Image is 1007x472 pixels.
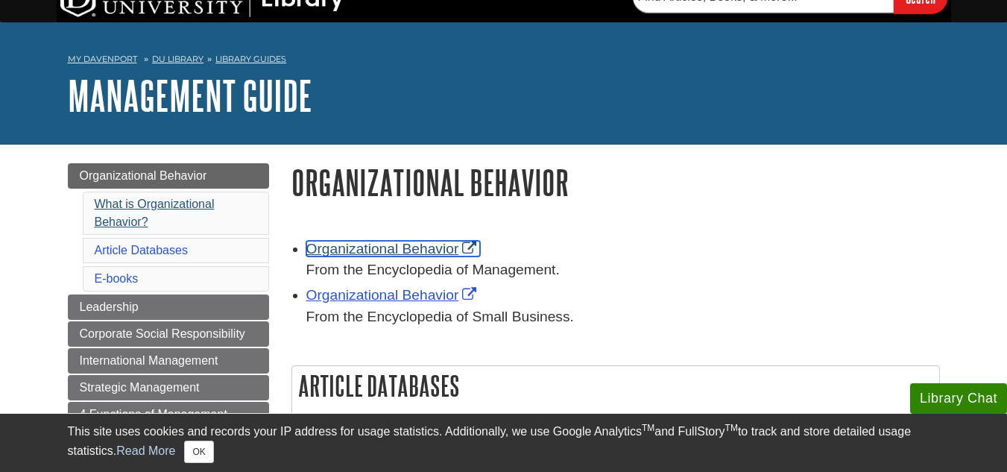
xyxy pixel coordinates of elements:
[68,72,312,119] a: Management Guide
[80,381,200,394] span: Strategic Management
[291,163,940,201] h1: Organizational Behavior
[306,259,940,281] div: From the Encyclopedia of Management.
[68,49,940,73] nav: breadcrumb
[152,54,203,64] a: DU Library
[306,306,940,328] div: From the Encyclopedia of Small Business.
[68,375,269,400] a: Strategic Management
[910,383,1007,414] button: Library Chat
[80,408,227,421] span: 4 Functions of Management
[80,327,245,340] span: Corporate Social Responsibility
[306,287,481,303] a: Link opens in new window
[68,402,269,427] a: 4 Functions of Management
[116,444,175,457] a: Read More
[68,163,269,189] a: Organizational Behavior
[68,348,269,374] a: International Management
[95,198,215,228] a: What is Organizational Behavior?
[306,241,481,257] a: Link opens in new window
[292,366,939,406] h2: Article Databases
[725,423,738,433] sup: TM
[184,441,213,463] button: Close
[80,169,207,182] span: Organizational Behavior
[642,423,654,433] sup: TM
[95,244,188,257] a: Article Databases
[68,423,940,463] div: This site uses cookies and records your IP address for usage statistics. Additionally, we use Goo...
[68,321,269,347] a: Corporate Social Responsibility
[215,54,286,64] a: Library Guides
[80,354,218,367] span: International Management
[68,53,137,66] a: My Davenport
[80,300,139,313] span: Leadership
[68,295,269,320] a: Leadership
[95,272,139,285] a: E-books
